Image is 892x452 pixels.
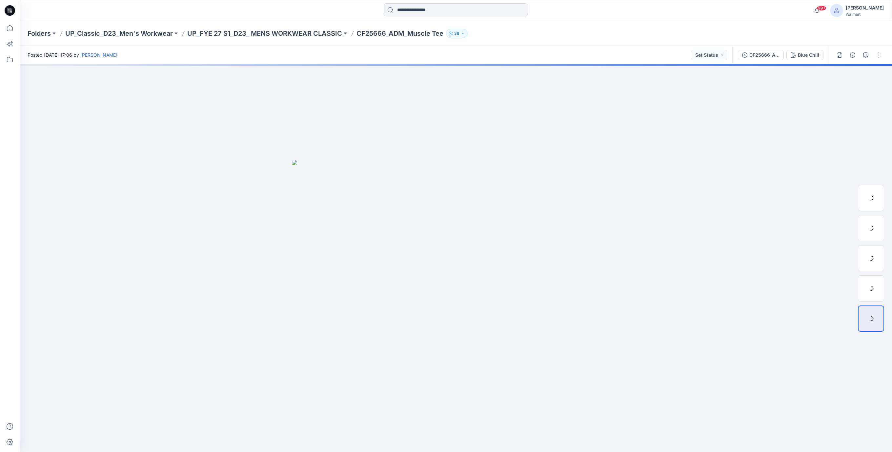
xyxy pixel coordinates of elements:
[28,29,51,38] a: Folders
[65,29,173,38] a: UP_Classic_D23_Men's Workwear
[817,6,826,11] span: 99+
[187,29,342,38] a: UP_FYE 27 S1_D23_ MENS WORKWEAR CLASSIC
[834,8,839,13] svg: avatar
[454,30,459,37] p: 38
[356,29,443,38] p: CF25666_ADM_Muscle Tee
[846,12,884,17] div: Walmart
[749,51,780,59] div: CF25666_ADM_Muscle Tee [DATE]
[446,29,468,38] button: 38
[738,50,784,60] button: CF25666_ADM_Muscle Tee [DATE]
[846,4,884,12] div: [PERSON_NAME]
[80,52,117,58] a: [PERSON_NAME]
[798,51,819,59] div: Blue Chill
[786,50,823,60] button: Blue Chill
[847,50,858,60] button: Details
[28,51,117,58] span: Posted [DATE] 17:06 by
